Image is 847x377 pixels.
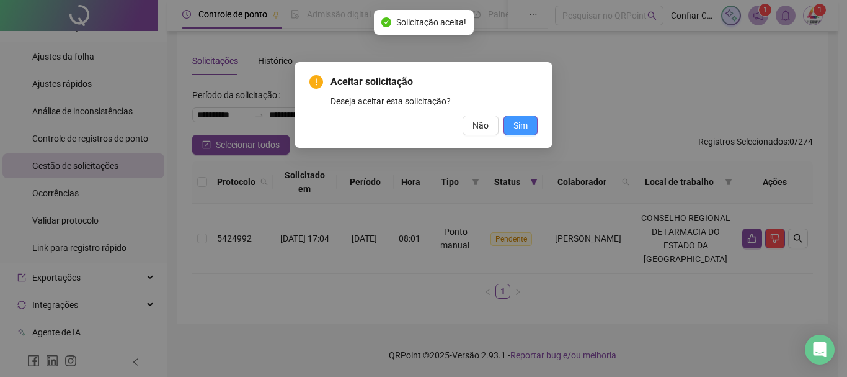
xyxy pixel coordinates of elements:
span: check-circle [381,17,391,27]
span: Sim [513,119,528,132]
button: Não [463,116,499,135]
div: Deseja aceitar esta solicitação? [330,94,538,108]
span: Aceitar solicitação [330,75,538,89]
span: Não [472,119,489,132]
div: Open Intercom Messenger [805,335,835,365]
span: Solicitação aceita! [396,16,466,29]
button: Sim [503,116,538,135]
span: exclamation-circle [309,75,323,89]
